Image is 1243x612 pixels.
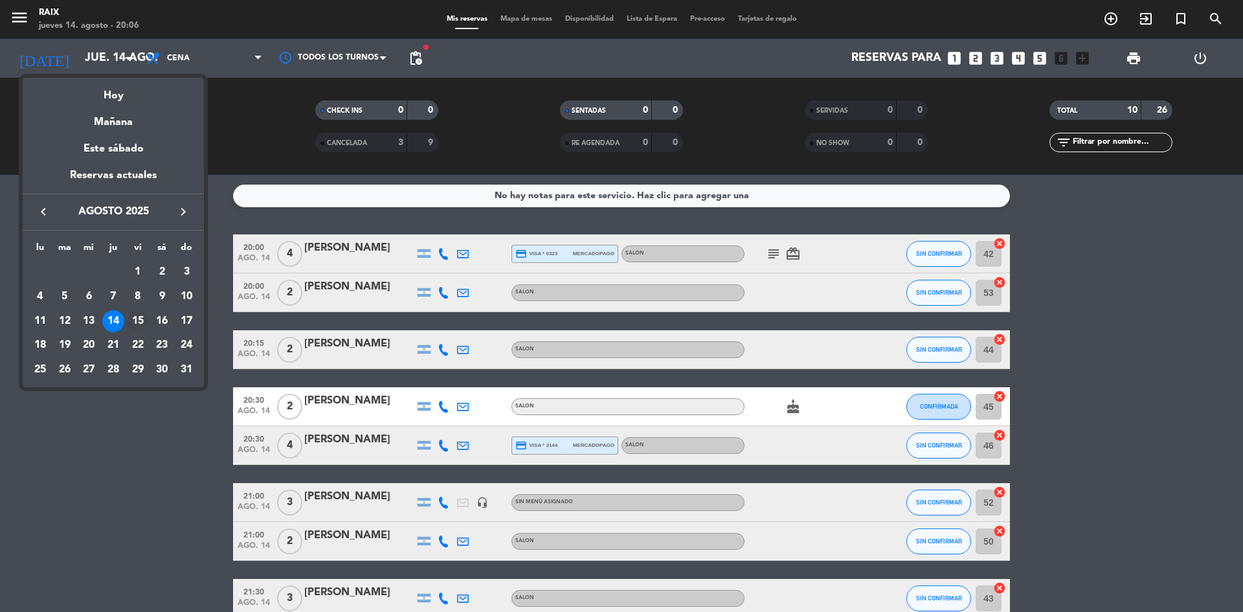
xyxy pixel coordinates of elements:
td: 19 de agosto de 2025 [52,333,77,357]
td: 30 de agosto de 2025 [150,357,175,382]
div: 15 [127,310,149,332]
div: 6 [78,286,100,308]
td: 12 de agosto de 2025 [52,309,77,334]
td: 22 de agosto de 2025 [126,333,150,357]
div: 3 [175,261,197,283]
td: 24 de agosto de 2025 [174,333,199,357]
div: 22 [127,334,149,356]
div: 28 [102,359,124,381]
div: Mañana [23,104,204,131]
div: 12 [54,310,76,332]
div: 14 [102,310,124,332]
td: 5 de agosto de 2025 [52,284,77,309]
td: 2 de agosto de 2025 [150,260,175,284]
div: 29 [127,359,149,381]
div: Este sábado [23,131,204,167]
td: 8 de agosto de 2025 [126,284,150,309]
td: 17 de agosto de 2025 [174,309,199,334]
div: 19 [54,334,76,356]
th: jueves [101,240,126,260]
th: viernes [126,240,150,260]
div: 24 [175,334,197,356]
td: 10 de agosto de 2025 [174,284,199,309]
td: 15 de agosto de 2025 [126,309,150,334]
td: 4 de agosto de 2025 [28,284,52,309]
td: 18 de agosto de 2025 [28,333,52,357]
td: 6 de agosto de 2025 [76,284,101,309]
th: miércoles [76,240,101,260]
td: 3 de agosto de 2025 [174,260,199,284]
div: 9 [151,286,173,308]
div: 20 [78,334,100,356]
span: agosto 2025 [55,203,172,220]
div: 8 [127,286,149,308]
i: keyboard_arrow_right [175,204,191,220]
th: lunes [28,240,52,260]
th: martes [52,240,77,260]
div: 11 [29,310,51,332]
div: 21 [102,334,124,356]
td: 7 de agosto de 2025 [101,284,126,309]
td: 27 de agosto de 2025 [76,357,101,382]
td: 9 de agosto de 2025 [150,284,175,309]
td: 14 de agosto de 2025 [101,309,126,334]
div: 13 [78,310,100,332]
div: 5 [54,286,76,308]
div: 2 [151,261,173,283]
div: 27 [78,359,100,381]
td: 28 de agosto de 2025 [101,357,126,382]
td: 21 de agosto de 2025 [101,333,126,357]
td: AGO. [28,260,126,284]
button: keyboard_arrow_left [32,203,55,220]
div: 7 [102,286,124,308]
div: 25 [29,359,51,381]
td: 16 de agosto de 2025 [150,309,175,334]
div: 1 [127,261,149,283]
th: domingo [174,240,199,260]
td: 23 de agosto de 2025 [150,333,175,357]
div: 17 [175,310,197,332]
td: 29 de agosto de 2025 [126,357,150,382]
td: 1 de agosto de 2025 [126,260,150,284]
div: 4 [29,286,51,308]
i: keyboard_arrow_left [36,204,51,220]
th: sábado [150,240,175,260]
div: 26 [54,359,76,381]
div: 23 [151,334,173,356]
td: 31 de agosto de 2025 [174,357,199,382]
td: 11 de agosto de 2025 [28,309,52,334]
td: 25 de agosto de 2025 [28,357,52,382]
button: keyboard_arrow_right [172,203,195,220]
div: 16 [151,310,173,332]
div: 31 [175,359,197,381]
td: 26 de agosto de 2025 [52,357,77,382]
div: 10 [175,286,197,308]
td: 13 de agosto de 2025 [76,309,101,334]
td: 20 de agosto de 2025 [76,333,101,357]
div: 30 [151,359,173,381]
div: Reservas actuales [23,167,204,194]
div: Hoy [23,78,204,104]
div: 18 [29,334,51,356]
